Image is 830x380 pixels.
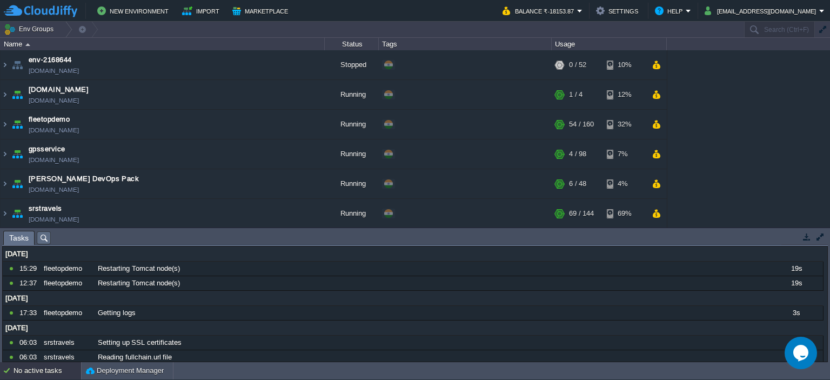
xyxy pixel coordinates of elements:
div: 54 / 160 [569,110,594,139]
div: Name [1,38,324,50]
div: 12:37 [19,276,40,290]
a: [DOMAIN_NAME] [29,214,79,225]
div: 26s [769,336,822,350]
div: 69 / 144 [569,199,594,228]
div: srstravels [41,350,94,364]
span: Tasks [9,231,29,245]
div: No active tasks [14,362,81,379]
div: Usage [552,38,666,50]
div: Running [325,169,379,198]
img: AMDAwAAAACH5BAEAAAAALAAAAAABAAEAAAICRAEAOw== [10,50,25,79]
img: AMDAwAAAACH5BAEAAAAALAAAAAABAAEAAAICRAEAOw== [10,199,25,228]
button: Marketplace [232,4,291,17]
iframe: chat widget [785,337,819,369]
button: Balance ₹-18153.87 [503,4,577,17]
div: 19s [769,262,822,276]
div: 69% [607,199,642,228]
div: [DATE] [3,321,823,335]
a: gpsservice [29,144,65,155]
a: [DOMAIN_NAME] [29,184,79,195]
button: New Environment [97,4,172,17]
img: AMDAwAAAACH5BAEAAAAALAAAAAABAAEAAAICRAEAOw== [10,110,25,139]
div: Running [325,80,379,109]
a: env-2168644 [29,55,72,65]
div: 4% [607,169,642,198]
button: Settings [596,4,641,17]
div: 12% [607,80,642,109]
div: Running [325,110,379,139]
div: 06:03 [19,336,40,350]
img: AMDAwAAAACH5BAEAAAAALAAAAAABAAEAAAICRAEAOw== [1,50,9,79]
span: Setting up SSL certificates [98,338,182,348]
a: [DOMAIN_NAME] [29,65,79,76]
a: fleetopdemo [29,114,70,125]
div: 06:03 [19,350,40,364]
div: 15:29 [19,262,40,276]
a: [DOMAIN_NAME] [29,155,79,165]
div: Status [325,38,378,50]
div: fleetopdemo [41,262,94,276]
div: 0 / 52 [569,50,586,79]
div: Running [325,139,379,169]
div: [DATE] [3,247,823,261]
span: Getting logs [98,308,136,318]
div: 1 / 4 [569,80,583,109]
button: Import [182,4,223,17]
img: AMDAwAAAACH5BAEAAAAALAAAAAABAAEAAAICRAEAOw== [10,80,25,109]
div: fleetopdemo [41,276,94,290]
img: AMDAwAAAACH5BAEAAAAALAAAAAABAAEAAAICRAEAOw== [1,80,9,109]
span: Restarting Tomcat node(s) [98,264,180,274]
img: AMDAwAAAACH5BAEAAAAALAAAAAABAAEAAAICRAEAOw== [10,169,25,198]
div: [DATE] [3,291,823,305]
span: Restarting Tomcat node(s) [98,278,180,288]
div: 17:33 [19,306,40,320]
div: 7% [607,139,642,169]
div: Stopped [325,50,379,79]
div: fleetopdemo [41,306,94,320]
a: [PERSON_NAME] DevOps Pack [29,174,139,184]
button: Env Groups [4,22,57,37]
div: 10% [607,50,642,79]
a: srstravels [29,203,62,214]
button: Help [655,4,686,17]
a: [DOMAIN_NAME] [29,95,79,106]
button: Deployment Manager [86,365,164,376]
div: Running [325,199,379,228]
div: srstravels [41,336,94,350]
img: AMDAwAAAACH5BAEAAAAALAAAAAABAAEAAAICRAEAOw== [10,139,25,169]
a: [DOMAIN_NAME] [29,125,79,136]
div: 4 / 98 [569,139,586,169]
img: AMDAwAAAACH5BAEAAAAALAAAAAABAAEAAAICRAEAOw== [25,43,30,46]
div: 3s [769,306,822,320]
div: 19s [769,276,822,290]
img: AMDAwAAAACH5BAEAAAAALAAAAAABAAEAAAICRAEAOw== [1,199,9,228]
div: 32% [607,110,642,139]
button: [EMAIL_ADDRESS][DOMAIN_NAME] [705,4,819,17]
img: CloudJiffy [4,4,77,18]
div: 7s [769,350,822,364]
div: 6 / 48 [569,169,586,198]
a: [DOMAIN_NAME] [29,84,89,95]
img: AMDAwAAAACH5BAEAAAAALAAAAAABAAEAAAICRAEAOw== [1,139,9,169]
span: Reading fullchain.url file [98,352,172,362]
img: AMDAwAAAACH5BAEAAAAALAAAAAABAAEAAAICRAEAOw== [1,110,9,139]
div: Tags [379,38,551,50]
img: AMDAwAAAACH5BAEAAAAALAAAAAABAAEAAAICRAEAOw== [1,169,9,198]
